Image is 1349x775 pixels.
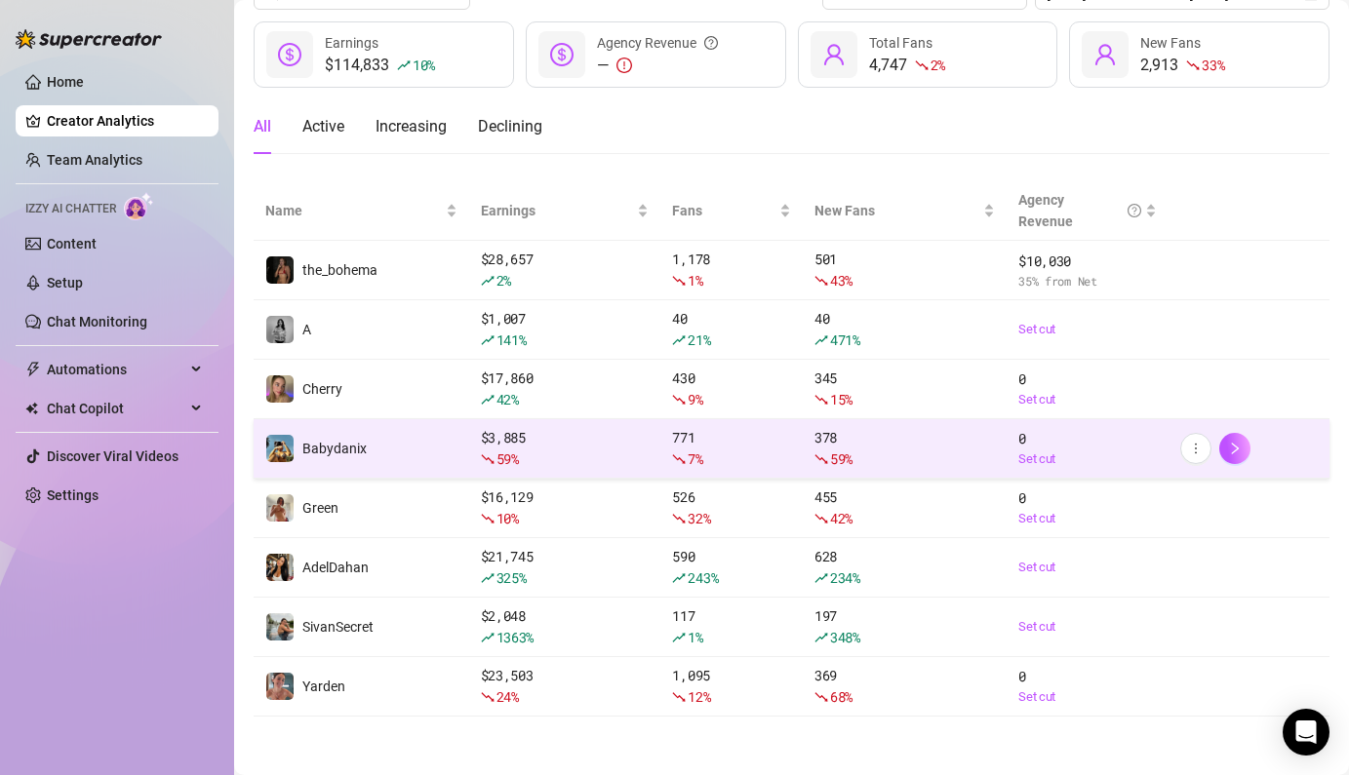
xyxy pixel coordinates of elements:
[1283,709,1329,756] div: Open Intercom Messenger
[266,613,294,640] img: SivanSecret
[830,330,860,349] span: 471 %
[254,115,271,138] div: All
[672,605,791,648] div: 117
[704,32,718,54] span: question-circle
[124,192,154,220] img: AI Chatter
[254,181,469,241] th: Name
[1202,56,1224,74] span: 33 %
[481,200,634,221] span: Earnings
[869,54,945,77] div: 4,747
[302,115,344,138] div: Active
[47,275,83,291] a: Setup
[496,628,535,646] span: 1363 %
[266,494,294,522] img: Green
[814,308,995,351] div: 40
[1018,368,1156,409] div: 0
[803,181,1007,241] th: New Fans
[869,35,932,51] span: Total Fans
[814,512,828,525] span: fall
[830,390,853,408] span: 15 %
[47,152,142,168] a: Team Analytics
[660,181,803,241] th: Fans
[25,362,41,377] span: thunderbolt
[47,393,185,424] span: Chat Copilot
[496,271,511,290] span: 2 %
[278,43,301,66] span: dollar-circle
[814,486,995,529] div: 455
[830,509,853,527] span: 42 %
[814,690,828,704] span: fall
[47,105,203,136] a: Creator Analytics
[814,631,828,644] span: rise
[830,271,853,290] span: 43 %
[1018,487,1156,528] div: 0
[1219,433,1250,464] a: right
[47,236,97,252] a: Content
[266,375,294,403] img: Cherry
[688,568,718,587] span: 243 %
[688,628,702,646] span: 1 %
[1018,449,1156,469] a: Set cut
[496,509,519,527] span: 10 %
[397,58,411,72] span: rise
[814,249,995,291] div: 501
[830,687,853,706] span: 68 %
[672,512,686,525] span: fall
[672,249,791,291] div: 1,178
[481,631,495,644] span: rise
[481,452,495,466] span: fall
[481,308,650,351] div: $ 1,007
[1018,251,1156,272] span: $ 10,030
[672,200,775,221] span: Fans
[302,678,345,694] span: Yarden
[672,393,686,407] span: fall
[1018,272,1156,291] span: 35 % from Net
[830,449,853,468] span: 59 %
[688,687,710,706] span: 12 %
[481,546,650,589] div: $ 21,745
[915,58,929,72] span: fall
[302,500,338,516] span: Green
[1228,442,1242,455] span: right
[822,43,846,66] span: user
[481,333,495,347] span: rise
[469,181,661,241] th: Earnings
[47,487,99,503] a: Settings
[47,74,84,90] a: Home
[672,546,791,589] div: 590
[688,271,702,290] span: 1 %
[1128,189,1141,232] span: question-circle
[25,402,38,415] img: Chat Copilot
[496,390,519,408] span: 42 %
[814,571,828,585] span: rise
[1018,189,1140,232] div: Agency Revenue
[302,441,367,456] span: Babydanix
[672,452,686,466] span: fall
[814,393,828,407] span: fall
[672,571,686,585] span: rise
[302,560,369,575] span: AdelDahan
[830,568,860,587] span: 234 %
[1189,442,1203,455] span: more
[814,274,828,288] span: fall
[688,330,710,349] span: 21 %
[672,690,686,704] span: fall
[47,448,179,464] a: Discover Viral Videos
[376,115,447,138] div: Increasing
[1018,509,1156,528] a: Set cut
[597,54,718,77] div: —
[481,486,650,529] div: $ 16,129
[47,314,147,329] a: Chat Monitoring
[496,687,519,706] span: 24 %
[478,115,542,138] div: Declining
[1018,428,1156,469] div: 0
[1018,390,1156,409] a: Set cut
[481,512,495,525] span: fall
[266,673,294,700] img: Yarden
[688,449,702,468] span: 7 %
[481,427,650,470] div: $ 3,885
[814,427,995,470] div: 378
[672,368,791,410] div: 430
[481,690,495,704] span: fall
[481,665,650,708] div: $ 23,503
